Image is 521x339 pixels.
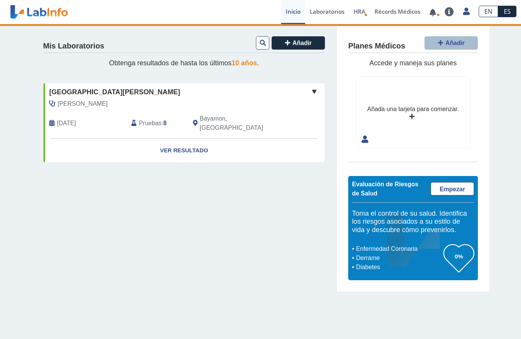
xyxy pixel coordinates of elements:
div: : [125,114,187,132]
a: Empezar [431,182,474,195]
span: Añadir [293,40,312,46]
span: HRA [354,8,365,15]
span: Bayamon, PR [200,114,284,132]
b: 8 [163,120,167,126]
a: ES [498,6,516,17]
button: Añadir [272,36,325,50]
span: Evaluación de Riesgos de Salud [352,181,418,197]
li: Enfermedad Coronaria [354,244,444,253]
span: [GEOGRAPHIC_DATA][PERSON_NAME] [49,87,180,97]
li: Derrame [354,253,444,263]
span: Accede y maneja sus planes [369,59,457,67]
a: Ver Resultado [43,139,325,163]
span: Rodriguez Quinones, Gloria [58,99,108,108]
span: 2025-10-04 [57,119,76,128]
h4: Planes Médicos [348,42,405,51]
span: Añadir [445,40,465,46]
h3: 0% [444,252,474,261]
button: Añadir [425,36,478,50]
h4: Mis Laboratorios [43,42,104,51]
a: EN [479,6,498,17]
span: 10 años [232,59,257,67]
span: Pruebas [139,119,161,128]
h5: Toma el control de su salud. Identifica los riesgos asociados a su estilo de vida y descubre cómo... [352,210,474,234]
span: Empezar [440,186,465,192]
li: Diabetes [354,263,444,272]
span: Obtenga resultados de hasta los últimos . [109,59,259,67]
div: Añada una tarjeta para comenzar. [367,105,459,114]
